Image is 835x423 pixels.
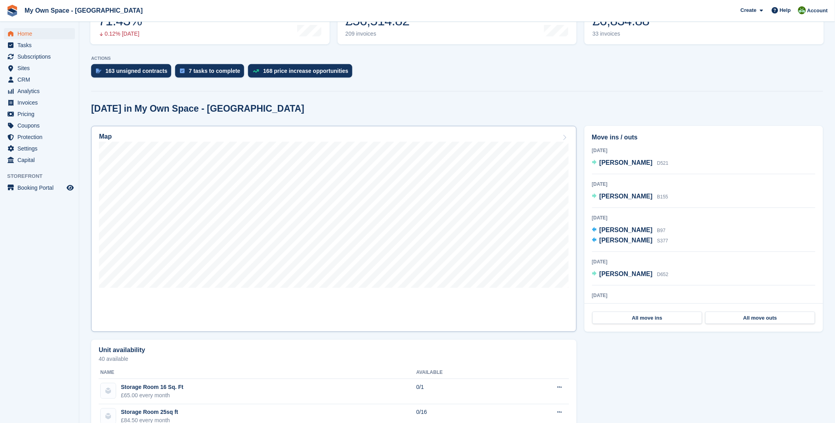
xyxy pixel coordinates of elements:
[592,30,650,37] div: 33 invoices
[592,192,669,202] a: [PERSON_NAME] B155
[17,63,65,74] span: Sites
[17,86,65,97] span: Analytics
[17,97,65,108] span: Invoices
[592,236,669,246] a: [PERSON_NAME] S377
[17,154,65,166] span: Capital
[592,147,816,154] div: [DATE]
[121,383,183,391] div: Storage Room 16 Sq. Ft
[657,194,668,200] span: B155
[417,379,510,404] td: 0/1
[4,143,75,154] a: menu
[101,383,116,398] img: blank-unit-type-icon-ffbac7b88ba66c5e286b0e438baccc4b9c83835d4c34f86887a83fc20ec27e7b.svg
[807,7,828,15] span: Account
[175,64,248,82] a: 7 tasks to complete
[780,6,791,14] span: Help
[4,97,75,108] a: menu
[4,63,75,74] a: menu
[592,225,666,236] a: [PERSON_NAME] B97
[4,131,75,143] a: menu
[592,269,669,280] a: [PERSON_NAME] D652
[600,227,653,233] span: [PERSON_NAME]
[592,258,816,265] div: [DATE]
[657,272,669,277] span: D652
[705,312,815,324] a: All move outs
[121,408,178,417] div: Storage Room 25sq ft
[657,228,665,233] span: B97
[17,51,65,62] span: Subscriptions
[99,356,569,362] p: 40 available
[4,86,75,97] a: menu
[91,64,175,82] a: 163 unsigned contracts
[4,40,75,51] a: menu
[17,74,65,85] span: CRM
[4,74,75,85] a: menu
[17,40,65,51] span: Tasks
[592,133,816,142] h2: Move ins / outs
[105,68,167,74] div: 163 unsigned contracts
[99,366,417,379] th: Name
[4,154,75,166] a: menu
[592,292,816,299] div: [DATE]
[7,172,79,180] span: Storefront
[6,5,18,17] img: stora-icon-8386f47178a22dfd0bd8f6a31ec36ba5ce8667c1dd55bd0f319d3a0aa187defe.svg
[741,6,757,14] span: Create
[121,391,183,400] div: £65.00 every month
[600,193,653,200] span: [PERSON_NAME]
[180,69,185,73] img: task-75834270c22a3079a89374b754ae025e5fb1db73e45f91037f5363f120a921f8.svg
[263,68,348,74] div: 168 price increase opportunities
[600,237,653,244] span: [PERSON_NAME]
[91,56,823,61] p: ACTIONS
[17,143,65,154] span: Settings
[417,366,510,379] th: Available
[592,214,816,221] div: [DATE]
[346,30,410,37] div: 209 invoices
[17,120,65,131] span: Coupons
[65,183,75,192] a: Preview store
[600,159,653,166] span: [PERSON_NAME]
[21,4,146,17] a: My Own Space - [GEOGRAPHIC_DATA]
[253,69,259,73] img: price_increase_opportunities-93ffe204e8149a01c8c9dc8f82e8f89637d9d84a8eef4429ea346261dce0b2c0.svg
[592,181,816,188] div: [DATE]
[17,28,65,39] span: Home
[4,182,75,193] a: menu
[592,158,669,168] a: [PERSON_NAME] D521
[189,68,240,74] div: 7 tasks to complete
[798,6,806,14] img: Keely
[99,347,145,354] h2: Unit availability
[98,30,142,37] div: 0.12% [DATE]
[96,69,101,73] img: contract_signature_icon-13c848040528278c33f63329250d36e43548de30e8caae1d1a13099fd9432cc5.svg
[91,103,304,114] h2: [DATE] in My Own Space - [GEOGRAPHIC_DATA]
[657,160,669,166] span: D521
[4,28,75,39] a: menu
[600,271,653,277] span: [PERSON_NAME]
[4,109,75,120] a: menu
[17,182,65,193] span: Booking Portal
[248,64,356,82] a: 168 price increase opportunities
[657,238,668,244] span: S377
[592,312,702,324] a: All move ins
[4,51,75,62] a: menu
[17,131,65,143] span: Protection
[91,126,577,332] a: Map
[4,120,75,131] a: menu
[17,109,65,120] span: Pricing
[99,133,112,140] h2: Map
